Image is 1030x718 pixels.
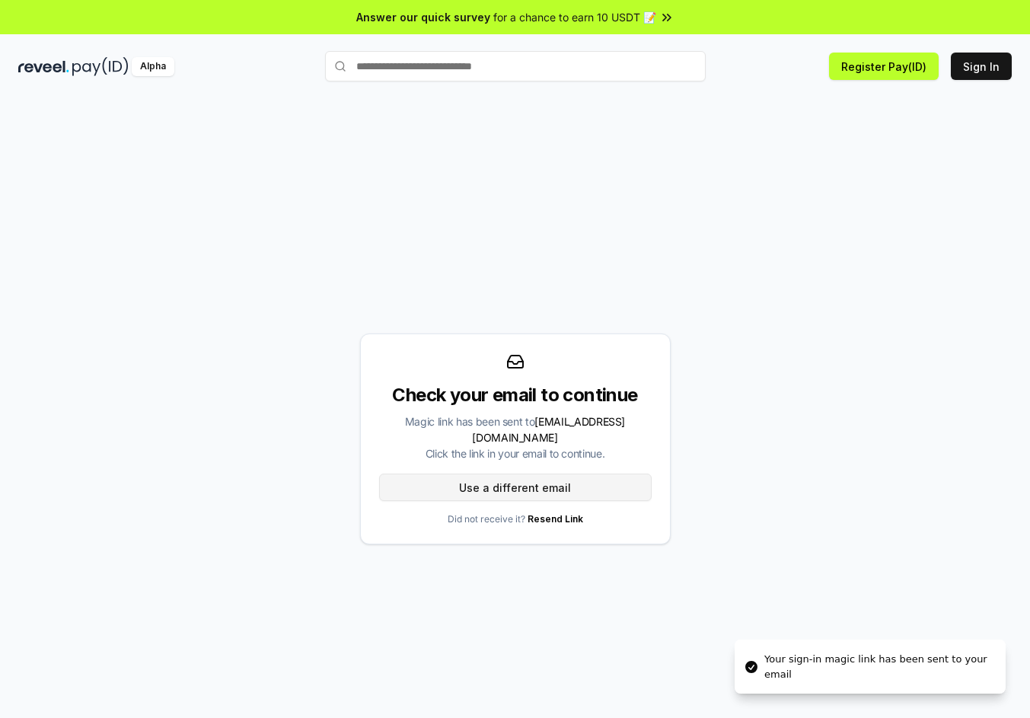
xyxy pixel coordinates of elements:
[472,415,625,444] span: [EMAIL_ADDRESS][DOMAIN_NAME]
[132,57,174,76] div: Alpha
[18,57,69,76] img: reveel_dark
[951,53,1012,80] button: Sign In
[829,53,939,80] button: Register Pay(ID)
[379,413,652,461] div: Magic link has been sent to Click the link in your email to continue.
[493,9,656,25] span: for a chance to earn 10 USDT 📝
[379,474,652,501] button: Use a different email
[379,383,652,407] div: Check your email to continue
[72,57,129,76] img: pay_id
[356,9,490,25] span: Answer our quick survey
[528,513,583,525] a: Resend Link
[448,513,583,525] p: Did not receive it?
[764,652,993,681] div: Your sign-in magic link has been sent to your email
